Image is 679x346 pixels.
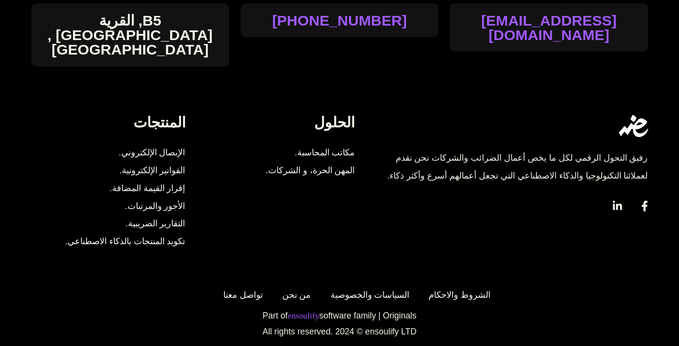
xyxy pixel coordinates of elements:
[619,115,648,137] img: eDariba
[290,144,355,162] span: مكاتب المحاسبة.
[201,115,355,129] h4: الحلول
[110,180,186,197] span: إقرار القيمة المضافة.
[125,197,186,215] span: الأجور والمرتبات.
[450,13,648,42] a: [EMAIL_ADDRESS][DOMAIN_NAME]
[30,328,649,336] p: All rights reserved. 2024 © ensoulify LTD
[326,286,410,304] a: السياسات والخصوصية
[261,144,355,162] a: مكاتب المحاسبة.
[272,13,407,28] a: [PHONE_NUMBER]
[65,215,186,233] a: التقارير الضريبية.
[261,162,355,180] a: المهن الحرة، و الشركات.
[65,162,186,180] a: الفواتير الإلكترونية.
[31,13,229,57] h4: B5, القرية [GEOGRAPHIC_DATA] , [GEOGRAPHIC_DATA]
[30,312,649,320] p: Part of software family | Originals
[65,144,186,162] a: الإيصال الإلكتروني.
[31,115,186,129] h4: المنتجات
[119,144,186,162] span: الإيصال الإلكتروني.
[370,149,648,185] div: رفيق التحول الرقمي لكل ما يخص أعمال الضرائب والشركات نحن نقدم لعملائنا التكنولوجيا والذكاء الاصطن...
[119,162,186,180] span: الفواتير الإلكترونية.
[65,233,186,250] a: تكويد المنتجات بالذكاء الاصطناعي.
[424,286,491,304] a: الشروط والاحكام
[218,286,263,304] a: تواصل معنا
[126,215,186,233] span: التقارير الضريبية.
[65,180,186,197] a: إقرار القيمة المضافة.
[288,312,319,320] a: ensoulify
[65,197,186,215] a: الأجور والمرتبات.
[277,286,311,304] a: من نحن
